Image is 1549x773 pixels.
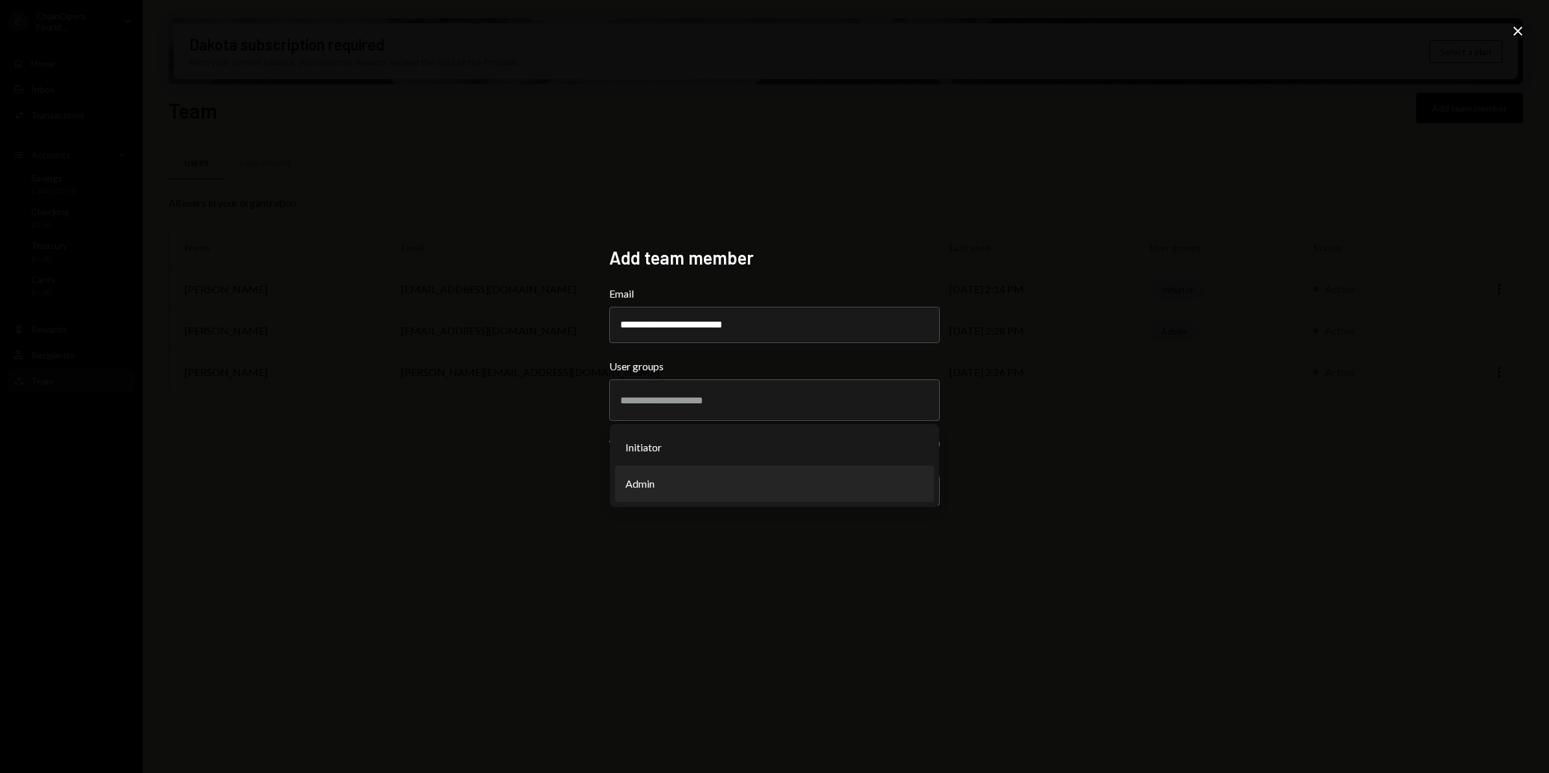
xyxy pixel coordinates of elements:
[609,436,686,452] div: View only Access
[609,359,940,374] label: User groups
[609,245,940,270] h2: Add team member
[615,429,934,466] li: Initiator
[615,466,934,502] li: Admin
[609,286,940,302] label: Email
